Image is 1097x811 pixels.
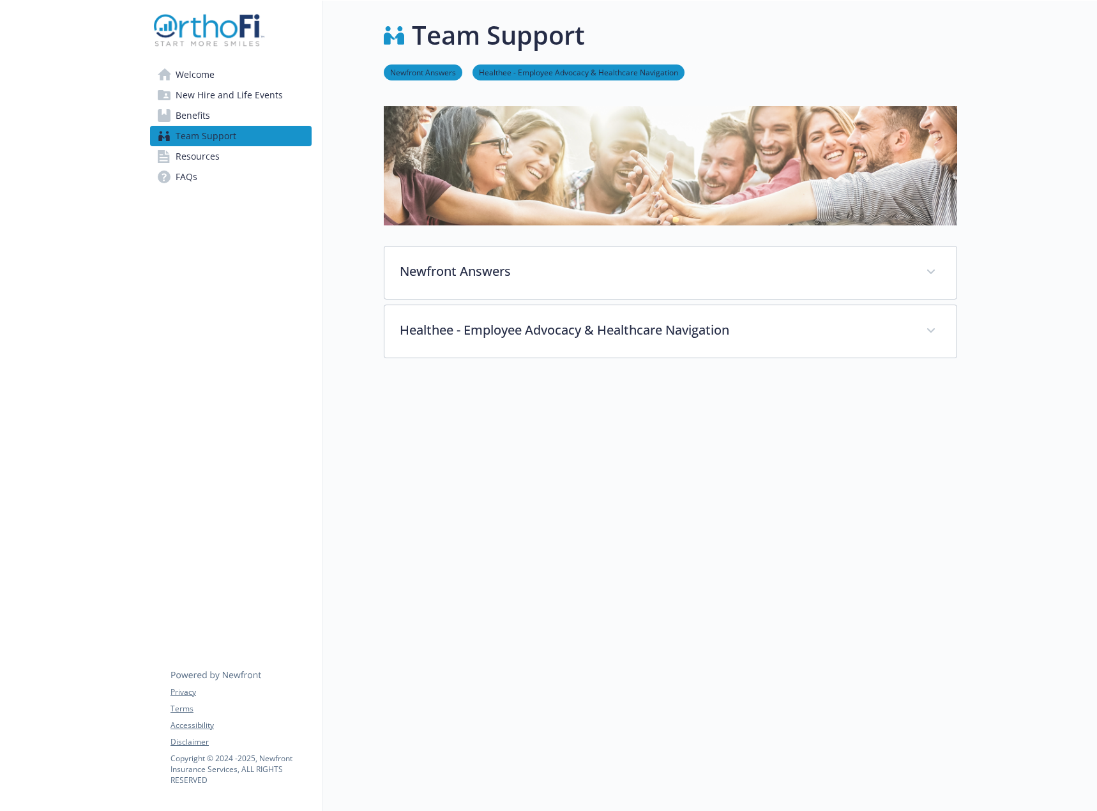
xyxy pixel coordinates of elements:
a: Benefits [150,105,312,126]
a: Healthee - Employee Advocacy & Healthcare Navigation [473,66,685,78]
span: Benefits [176,105,210,126]
p: Healthee - Employee Advocacy & Healthcare Navigation [400,321,911,340]
span: New Hire and Life Events [176,85,283,105]
a: Resources [150,146,312,167]
div: Healthee - Employee Advocacy & Healthcare Navigation [384,305,957,358]
img: team support page banner [384,106,957,225]
span: Team Support [176,126,236,146]
a: Newfront Answers [384,66,462,78]
a: Team Support [150,126,312,146]
h1: Team Support [412,16,585,54]
span: Welcome [176,64,215,85]
a: FAQs [150,167,312,187]
p: Copyright © 2024 - 2025 , Newfront Insurance Services, ALL RIGHTS RESERVED [170,753,311,785]
a: New Hire and Life Events [150,85,312,105]
a: Terms [170,703,311,715]
a: Accessibility [170,720,311,731]
a: Privacy [170,686,311,698]
div: Newfront Answers [384,246,957,299]
a: Welcome [150,64,312,85]
span: Resources [176,146,220,167]
span: FAQs [176,167,197,187]
p: Newfront Answers [400,262,911,281]
a: Disclaimer [170,736,311,748]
